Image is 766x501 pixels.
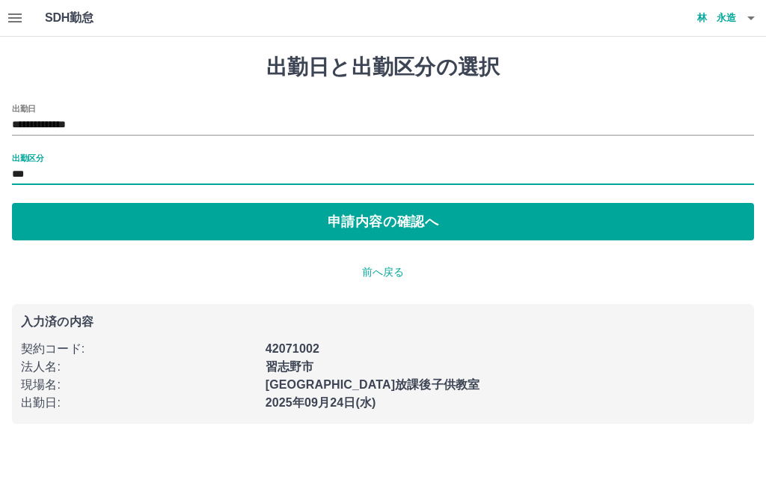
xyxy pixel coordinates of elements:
[12,103,36,114] label: 出勤日
[266,342,319,355] b: 42071002
[21,316,745,328] p: 入力済の内容
[21,376,257,394] p: 現場名 :
[21,340,257,358] p: 契約コード :
[266,396,376,409] b: 2025年09月24日(水)
[266,378,480,391] b: [GEOGRAPHIC_DATA]放課後子供教室
[21,394,257,412] p: 出勤日 :
[266,360,314,373] b: 習志野市
[12,264,754,280] p: 前へ戻る
[12,203,754,240] button: 申請内容の確認へ
[21,358,257,376] p: 法人名 :
[12,55,754,80] h1: 出勤日と出勤区分の選択
[12,152,43,163] label: 出勤区分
